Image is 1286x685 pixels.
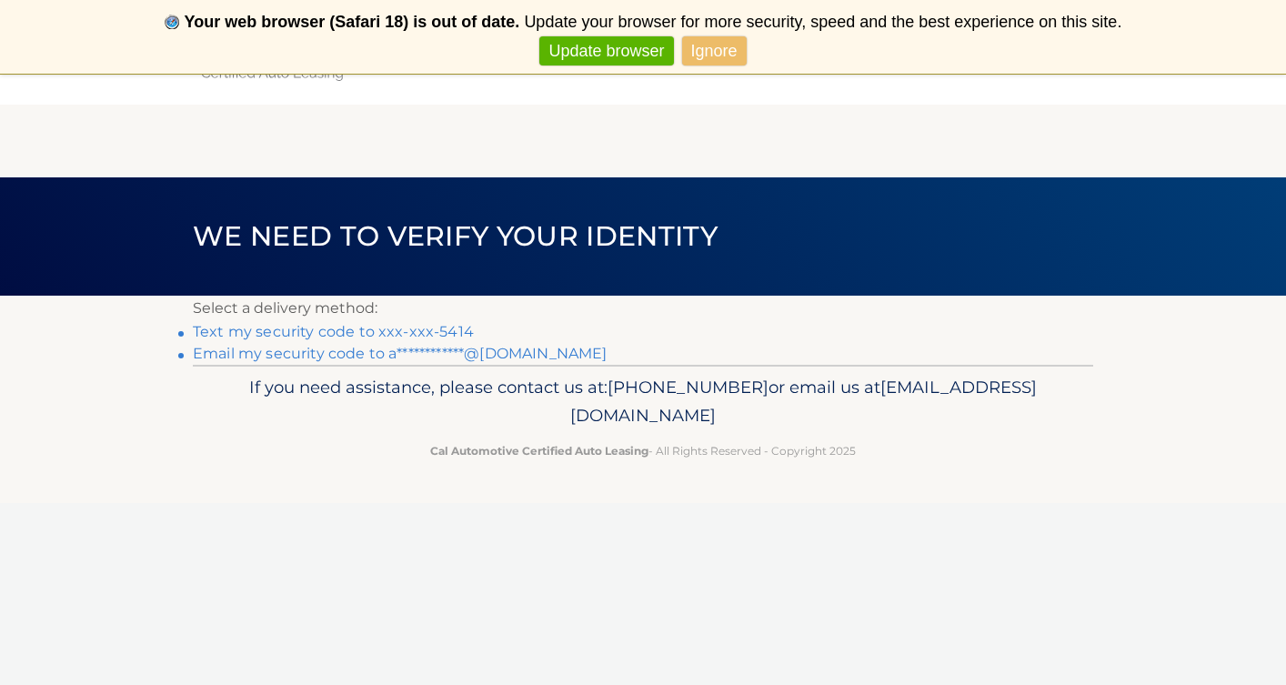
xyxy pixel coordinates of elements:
span: [PHONE_NUMBER] [608,377,769,398]
p: If you need assistance, please contact us at: or email us at [205,373,1081,431]
strong: Cal Automotive Certified Auto Leasing [430,444,648,458]
a: Update browser [539,36,673,66]
p: Select a delivery method: [193,296,1093,321]
a: Text my security code to xxx-xxx-5414 [193,323,474,340]
span: Update your browser for more security, speed and the best experience on this site. [524,13,1121,31]
span: We need to verify your identity [193,219,718,253]
p: - All Rights Reserved - Copyright 2025 [205,441,1081,460]
b: Your web browser (Safari 18) is out of date. [185,13,520,31]
a: Ignore [682,36,747,66]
